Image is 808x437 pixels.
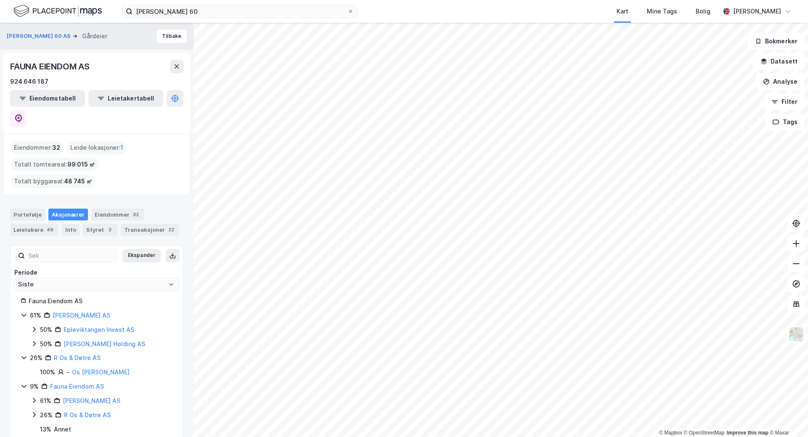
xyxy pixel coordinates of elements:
div: 49 [45,225,55,234]
button: Leietakertabell [88,90,163,107]
div: 22 [167,225,176,234]
a: Fauna Eiendom AS [50,383,104,390]
iframe: Chat Widget [766,397,808,437]
div: Totalt tomteareal : [11,158,98,171]
div: 61% [40,396,51,406]
div: Fauna Eiendom AS [29,296,173,306]
div: Mine Tags [647,6,677,16]
div: Gårdeier [82,31,107,41]
img: Z [788,326,804,342]
button: Tags [765,114,805,130]
div: Leietakere [10,224,58,236]
div: 26% [30,353,43,363]
span: 99 015 ㎡ [67,159,95,170]
button: Filter [764,93,805,110]
div: 3 [106,225,114,234]
div: Annet [54,424,71,434]
input: ClearOpen [15,278,179,291]
a: R Os & Døtre AS [54,354,101,361]
div: Aksjonærer [48,209,88,220]
button: Analyse [756,73,805,90]
input: Søk [25,249,117,262]
a: Epleviktangen Invest AS [64,326,134,333]
button: Datasett [753,53,805,70]
div: Portefølje [10,209,45,220]
div: Leide lokasjoner : [67,141,127,154]
button: [PERSON_NAME] 60 AS [7,32,72,40]
div: Totalt byggareal : [11,175,96,188]
div: 50% [40,325,52,335]
div: Info [62,224,80,236]
button: Bokmerker [748,33,805,50]
a: Improve this map [727,430,768,436]
div: 26% [40,410,53,420]
div: Kart [617,6,628,16]
button: Ekspander [122,249,161,262]
div: Periode [14,267,179,278]
button: Eiendomstabell [10,90,85,107]
div: Styret [83,224,117,236]
button: Open [168,281,175,288]
a: R Os & Døtre AS [64,411,111,418]
div: - [66,367,69,377]
a: Os [PERSON_NAME] [72,368,130,376]
a: [PERSON_NAME] AS [63,397,120,404]
a: [PERSON_NAME] Holding AS [64,340,145,347]
div: 924 646 187 [10,77,48,87]
span: 48 745 ㎡ [64,176,92,186]
div: 50% [40,339,52,349]
div: Eiendommer : [11,141,64,154]
a: [PERSON_NAME] AS [53,312,110,319]
img: logo.f888ab2527a4732fd821a326f86c7f29.svg [13,4,102,19]
div: Bolig [696,6,710,16]
a: Mapbox [659,430,682,436]
div: 9% [30,381,39,392]
a: OpenStreetMap [684,430,725,436]
span: 32 [52,143,60,153]
div: Transaksjoner [121,224,179,236]
div: FAUNA EIENDOM AS [10,60,91,73]
div: Eiendommer [91,209,144,220]
div: 61% [30,310,41,320]
span: 1 [120,143,123,153]
div: [PERSON_NAME] [733,6,781,16]
div: 100% [40,367,55,377]
div: 13 % [40,424,51,434]
button: Tilbake [157,29,187,43]
div: 32 [131,210,141,219]
input: Søk på adresse, matrikkel, gårdeiere, leietakere eller personer [133,5,347,18]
